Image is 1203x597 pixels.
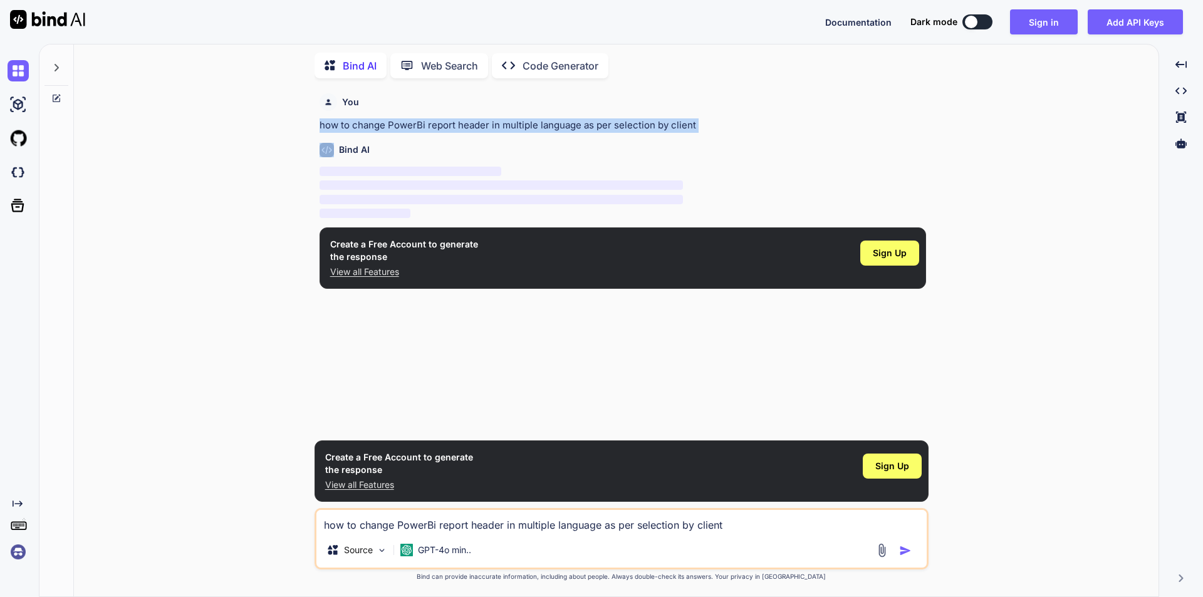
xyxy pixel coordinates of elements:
p: Code Generator [523,58,598,73]
img: githubLight [8,128,29,149]
span: Sign Up [875,460,909,472]
span: ‌ [320,180,684,190]
span: ‌ [320,209,410,218]
h6: You [342,96,359,108]
img: chat [8,60,29,81]
p: Bind can provide inaccurate information, including about people. Always double-check its answers.... [315,572,929,581]
img: attachment [875,543,889,558]
span: Dark mode [910,16,957,28]
h6: Bind AI [339,143,370,156]
p: View all Features [330,266,478,278]
span: Sign Up [873,247,907,259]
button: Sign in [1010,9,1078,34]
p: GPT-4o min.. [418,544,471,556]
img: Pick Models [377,545,387,556]
img: signin [8,541,29,563]
img: icon [899,544,912,557]
span: Documentation [825,17,892,28]
p: View all Features [325,479,473,491]
img: ai-studio [8,94,29,115]
p: Source [344,544,373,556]
button: Add API Keys [1088,9,1183,34]
img: GPT-4o mini [400,544,413,556]
h1: Create a Free Account to generate the response [325,451,473,476]
h1: Create a Free Account to generate the response [330,238,478,263]
button: Documentation [825,16,892,29]
img: Bind AI [10,10,85,29]
p: Web Search [421,58,478,73]
p: how to change PowerBi report header in multiple language as per selection by client [320,118,926,133]
span: ‌ [320,167,501,176]
span: ‌ [320,195,684,204]
p: Bind AI [343,58,377,73]
img: darkCloudIdeIcon [8,162,29,183]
